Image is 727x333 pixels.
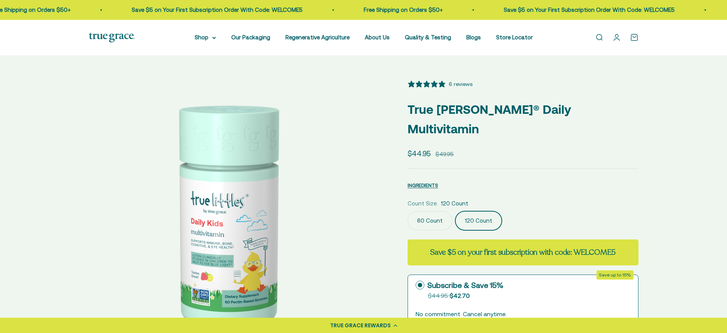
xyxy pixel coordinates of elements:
[408,183,438,188] span: INGREDIENTS
[364,6,443,13] a: Free Shipping on Orders $50+
[408,181,438,190] button: INGREDIENTS
[430,247,616,257] strong: Save $5 on your first subscription with code: WELCOME5
[405,34,451,40] a: Quality & Testing
[441,199,468,208] span: 120 Count
[408,199,438,208] legend: Count Size:
[435,150,454,159] compare-at-price: $49.95
[231,34,270,40] a: Our Packaging
[496,34,533,40] a: Store Locator
[365,34,390,40] a: About Us
[449,80,472,88] div: 6 reviews
[132,5,303,15] p: Save $5 on Your First Subscription Order With Code: WELCOME5
[330,322,391,330] div: TRUE GRACE REWARDS
[285,34,350,40] a: Regenerative Agriculture
[408,148,431,159] sale-price: $44.95
[466,34,481,40] a: Blogs
[408,80,472,88] button: 5 stars, 6 ratings
[408,100,638,139] p: True [PERSON_NAME]® Daily Multivitamin
[195,33,216,42] summary: Shop
[504,5,675,15] p: Save $5 on Your First Subscription Order With Code: WELCOME5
